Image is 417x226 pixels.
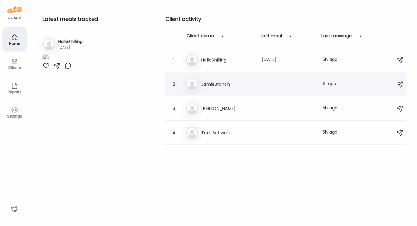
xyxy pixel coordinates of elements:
div: Last message [321,33,352,42]
h3: HalleShilling [201,56,255,64]
div: [DATE] [58,45,83,50]
div: 5h ago [323,56,346,64]
h3: HalleShilling [58,38,83,45]
div: 5h ago [323,129,346,136]
div: 1. [171,56,178,64]
div: 2. [171,81,178,88]
div: [DATE] [262,56,315,64]
h3: JamieBranch [201,81,255,88]
div: Reports [4,90,25,94]
img: ate [7,5,22,15]
img: bg-avatar-default.svg [186,127,198,139]
img: bg-avatar-default.svg [186,54,198,66]
h2: Client activity [165,15,407,24]
div: Home [4,42,25,45]
img: bg-avatar-default.svg [186,78,198,90]
h2: Latest meals tracked [42,15,143,24]
div: Settings [4,114,25,118]
img: bg-avatar-default.svg [186,102,198,115]
div: Client name [187,33,214,42]
div: 4. [171,129,178,136]
h3: TamiSchwarz [201,129,255,136]
div: Last meal [261,33,282,42]
div: Clients [4,66,25,70]
h3: [PERSON_NAME] [201,105,255,112]
img: images%2FB1LhXb8r3FSHAJWuBrmgaQEclVN2%2FVQi02EV8UVo2PBz815sF%2FLJxcPZpPWiXlRgEgFnpg_1080 [42,54,49,62]
div: 3. [171,105,178,112]
img: bg-avatar-default.svg [43,38,55,50]
div: 1h ago [323,81,346,88]
div: coach [8,15,21,21]
div: 5h ago [323,105,346,112]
